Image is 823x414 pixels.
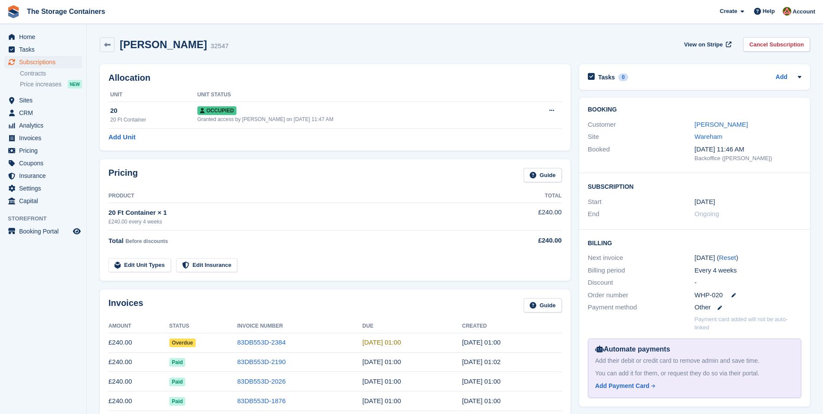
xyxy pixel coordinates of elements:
[72,226,82,237] a: Preview store
[19,107,71,119] span: CRM
[237,319,363,333] th: Invoice Number
[20,80,62,89] span: Price increases
[110,116,197,124] div: 20 Ft Container
[20,69,82,78] a: Contracts
[19,195,71,207] span: Capital
[362,338,401,346] time: 2025-09-18 00:00:00 UTC
[524,168,562,182] a: Guide
[108,73,562,83] h2: Allocation
[763,7,775,16] span: Help
[108,208,492,218] div: 20 Ft Container × 1
[695,315,801,332] p: Payment card added will not be auto-linked
[695,266,801,276] div: Every 4 weeks
[492,236,561,246] div: £240.00
[20,79,82,89] a: Price increases NEW
[595,344,794,355] div: Automate payments
[237,397,286,404] a: 83DB553D-1876
[4,132,82,144] a: menu
[4,119,82,131] a: menu
[237,358,286,365] a: 83DB553D-2190
[19,170,71,182] span: Insurance
[684,40,723,49] span: View on Stripe
[588,253,695,263] div: Next invoice
[793,7,815,16] span: Account
[19,31,71,43] span: Home
[108,168,138,182] h2: Pricing
[4,145,82,157] a: menu
[362,319,462,333] th: Due
[169,397,185,406] span: Paid
[68,80,82,89] div: NEW
[588,278,695,288] div: Discount
[7,5,20,18] img: stora-icon-8386f47178a22dfd0bd8f6a31ec36ba5ce8667c1dd55bd0f319d3a0aa187defe.svg
[19,56,71,68] span: Subscriptions
[169,358,185,367] span: Paid
[462,338,501,346] time: 2025-09-17 00:00:45 UTC
[19,94,71,106] span: Sites
[108,391,169,411] td: £240.00
[108,372,169,391] td: £240.00
[588,197,695,207] div: Start
[588,266,695,276] div: Billing period
[588,238,801,247] h2: Billing
[120,39,207,50] h2: [PERSON_NAME]
[4,107,82,119] a: menu
[110,106,197,116] div: 20
[169,338,196,347] span: Overdue
[108,319,169,333] th: Amount
[695,197,715,207] time: 2024-02-07 00:00:00 UTC
[588,145,695,163] div: Booked
[4,225,82,237] a: menu
[4,195,82,207] a: menu
[108,189,492,203] th: Product
[237,378,286,385] a: 83DB553D-2026
[595,381,790,391] a: Add Payment Card
[108,132,135,142] a: Add Unit
[595,356,794,365] div: Add their debit or credit card to remove admin and save time.
[4,43,82,56] a: menu
[695,133,722,140] a: Wareham
[462,358,501,365] time: 2025-08-20 00:02:24 UTC
[719,254,736,261] a: Reset
[588,182,801,191] h2: Subscription
[19,225,71,237] span: Booking Portal
[125,238,168,244] span: Before discounts
[695,210,719,217] span: Ongoing
[210,41,229,51] div: 32547
[681,37,733,52] a: View on Stripe
[743,37,810,52] a: Cancel Subscription
[588,106,801,113] h2: Booking
[695,121,748,128] a: [PERSON_NAME]
[783,7,791,16] img: Kirsty Simpson
[197,115,519,123] div: Granted access by [PERSON_NAME] on [DATE] 11:47 AM
[695,145,801,154] div: [DATE] 11:46 AM
[695,253,801,263] div: [DATE] ( )
[19,43,71,56] span: Tasks
[108,352,169,372] td: £240.00
[695,290,723,300] span: WHP-020
[108,258,171,273] a: Edit Unit Types
[776,72,787,82] a: Add
[197,88,519,102] th: Unit Status
[595,381,649,391] div: Add Payment Card
[4,157,82,169] a: menu
[362,397,401,404] time: 2025-06-26 00:00:00 UTC
[695,302,801,312] div: Other
[588,302,695,312] div: Payment method
[4,31,82,43] a: menu
[618,73,628,81] div: 0
[19,145,71,157] span: Pricing
[524,298,562,312] a: Guide
[19,132,71,144] span: Invoices
[492,203,561,230] td: £240.00
[176,258,238,273] a: Edit Insurance
[598,73,615,81] h2: Tasks
[23,4,108,19] a: The Storage Containers
[492,189,561,203] th: Total
[362,378,401,385] time: 2025-07-24 00:00:00 UTC
[695,278,801,288] div: -
[588,120,695,130] div: Customer
[108,237,124,244] span: Total
[197,106,236,115] span: Occupied
[108,333,169,352] td: £240.00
